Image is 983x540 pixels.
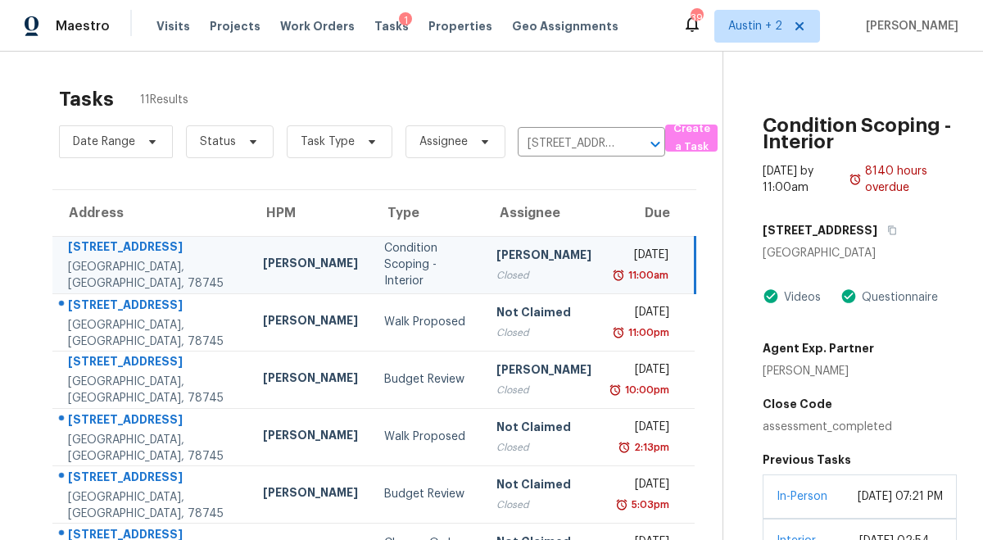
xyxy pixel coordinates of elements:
[68,297,237,317] div: [STREET_ADDRESS]
[68,469,237,489] div: [STREET_ADDRESS]
[618,476,669,497] div: [DATE]
[862,163,957,196] div: 8140 hours overdue
[763,363,874,379] div: [PERSON_NAME]
[68,411,237,432] div: [STREET_ADDRESS]
[384,429,470,445] div: Walk Proposed
[496,439,591,456] div: Closed
[210,18,260,34] span: Projects
[877,216,899,245] button: Copy Address
[371,190,483,236] th: Type
[68,238,237,259] div: [STREET_ADDRESS]
[605,190,695,236] th: Due
[763,419,957,435] div: assessment_completed
[840,288,857,305] img: Artifact Present Icon
[68,432,237,465] div: [GEOGRAPHIC_DATA], [GEOGRAPHIC_DATA], 78745
[59,91,114,107] h2: Tasks
[250,190,371,236] th: HPM
[618,304,669,324] div: [DATE]
[763,452,957,468] h5: Previous Tasks
[68,317,237,350] div: [GEOGRAPHIC_DATA], [GEOGRAPHIC_DATA], 78745
[622,382,669,398] div: 10:00pm
[777,491,827,502] a: In-Person
[763,288,779,305] img: Artifact Present Icon
[609,382,622,398] img: Overdue Alarm Icon
[618,419,669,439] div: [DATE]
[384,314,470,330] div: Walk Proposed
[625,324,669,341] div: 11:00pm
[618,247,668,267] div: [DATE]
[263,255,358,275] div: [PERSON_NAME]
[384,486,470,502] div: Budget Review
[859,18,958,34] span: [PERSON_NAME]
[52,190,250,236] th: Address
[496,476,591,497] div: Not Claimed
[263,427,358,447] div: [PERSON_NAME]
[68,374,237,406] div: [GEOGRAPHIC_DATA], [GEOGRAPHIC_DATA], 78745
[496,324,591,341] div: Closed
[518,131,619,157] input: Search by address
[483,190,605,236] th: Assignee
[156,18,190,34] span: Visits
[384,240,470,289] div: Condition Scoping - Interior
[615,497,628,513] img: Overdue Alarm Icon
[763,340,874,356] h5: Agent Exp. Partner
[763,245,957,261] div: [GEOGRAPHIC_DATA]
[280,18,355,34] span: Work Orders
[618,361,669,382] div: [DATE]
[496,361,591,382] div: [PERSON_NAME]
[496,267,591,284] div: Closed
[301,134,355,150] span: Task Type
[200,134,236,150] span: Status
[428,18,492,34] span: Properties
[779,289,821,306] div: Videos
[263,312,358,333] div: [PERSON_NAME]
[496,497,591,513] div: Closed
[849,163,862,196] img: Overdue Alarm Icon
[628,497,669,513] div: 5:03pm
[263,484,358,505] div: [PERSON_NAME]
[857,289,938,306] div: Questionnaire
[496,247,591,267] div: [PERSON_NAME]
[68,489,237,522] div: [GEOGRAPHIC_DATA], [GEOGRAPHIC_DATA], 78745
[763,117,957,150] h2: Condition Scoping - Interior
[374,20,409,32] span: Tasks
[673,120,709,157] span: Create a Task
[512,18,618,34] span: Geo Assignments
[384,371,470,388] div: Budget Review
[496,304,591,324] div: Not Claimed
[612,324,625,341] img: Overdue Alarm Icon
[625,267,668,284] div: 11:00am
[496,419,591,439] div: Not Claimed
[631,439,669,456] div: 2:13pm
[399,12,412,29] div: 1
[728,18,782,34] span: Austin + 2
[68,353,237,374] div: [STREET_ADDRESS]
[68,259,237,292] div: [GEOGRAPHIC_DATA], [GEOGRAPHIC_DATA], 78745
[263,370,358,390] div: [PERSON_NAME]
[612,267,625,284] img: Overdue Alarm Icon
[644,133,667,156] button: Open
[665,125,718,152] button: Create a Task
[618,439,631,456] img: Overdue Alarm Icon
[56,18,110,34] span: Maestro
[73,134,135,150] span: Date Range
[858,488,943,505] div: [DATE] 07:21 PM
[419,134,468,150] span: Assignee
[763,163,849,196] div: [DATE] by 11:00am
[763,222,877,238] h5: [STREET_ADDRESS]
[691,10,702,26] div: 39
[763,396,957,412] h5: Close Code
[496,382,591,398] div: Closed
[140,92,188,108] span: 11 Results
